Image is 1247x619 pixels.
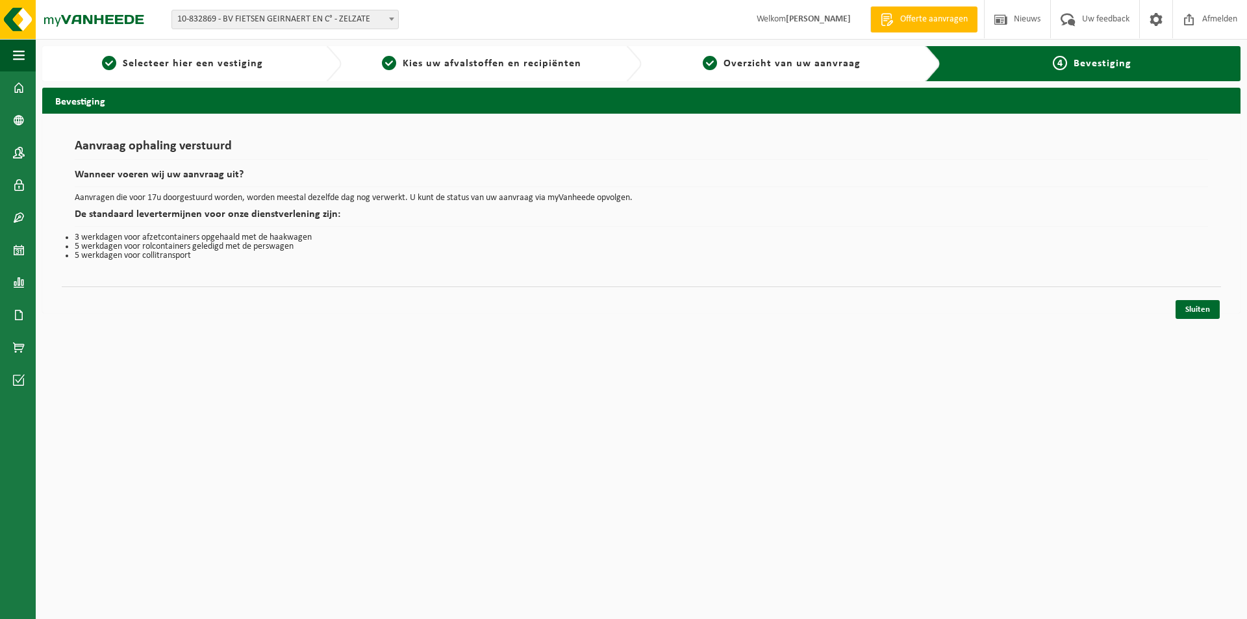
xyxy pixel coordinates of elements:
a: Sluiten [1176,300,1220,319]
strong: [PERSON_NAME] [786,14,851,24]
a: 2Kies uw afvalstoffen en recipiënten [348,56,615,71]
span: 10-832869 - BV FIETSEN GEIRNAERT EN C° - ZELZATE [172,10,398,29]
h2: Bevestiging [42,88,1241,113]
li: 5 werkdagen voor rolcontainers geledigd met de perswagen [75,242,1208,251]
a: 1Selecteer hier een vestiging [49,56,316,71]
p: Aanvragen die voor 17u doorgestuurd worden, worden meestal dezelfde dag nog verwerkt. U kunt de s... [75,194,1208,203]
h1: Aanvraag ophaling verstuurd [75,140,1208,160]
span: Kies uw afvalstoffen en recipiënten [403,58,581,69]
span: Offerte aanvragen [897,13,971,26]
span: Bevestiging [1074,58,1131,69]
h2: De standaard levertermijnen voor onze dienstverlening zijn: [75,209,1208,227]
span: 1 [102,56,116,70]
span: Overzicht van uw aanvraag [724,58,861,69]
a: Offerte aanvragen [870,6,977,32]
h2: Wanneer voeren wij uw aanvraag uit? [75,170,1208,187]
span: 2 [382,56,396,70]
li: 3 werkdagen voor afzetcontainers opgehaald met de haakwagen [75,233,1208,242]
span: 10-832869 - BV FIETSEN GEIRNAERT EN C° - ZELZATE [171,10,399,29]
span: Selecteer hier een vestiging [123,58,263,69]
li: 5 werkdagen voor collitransport [75,251,1208,260]
a: 3Overzicht van uw aanvraag [648,56,915,71]
span: 3 [703,56,717,70]
span: 4 [1053,56,1067,70]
